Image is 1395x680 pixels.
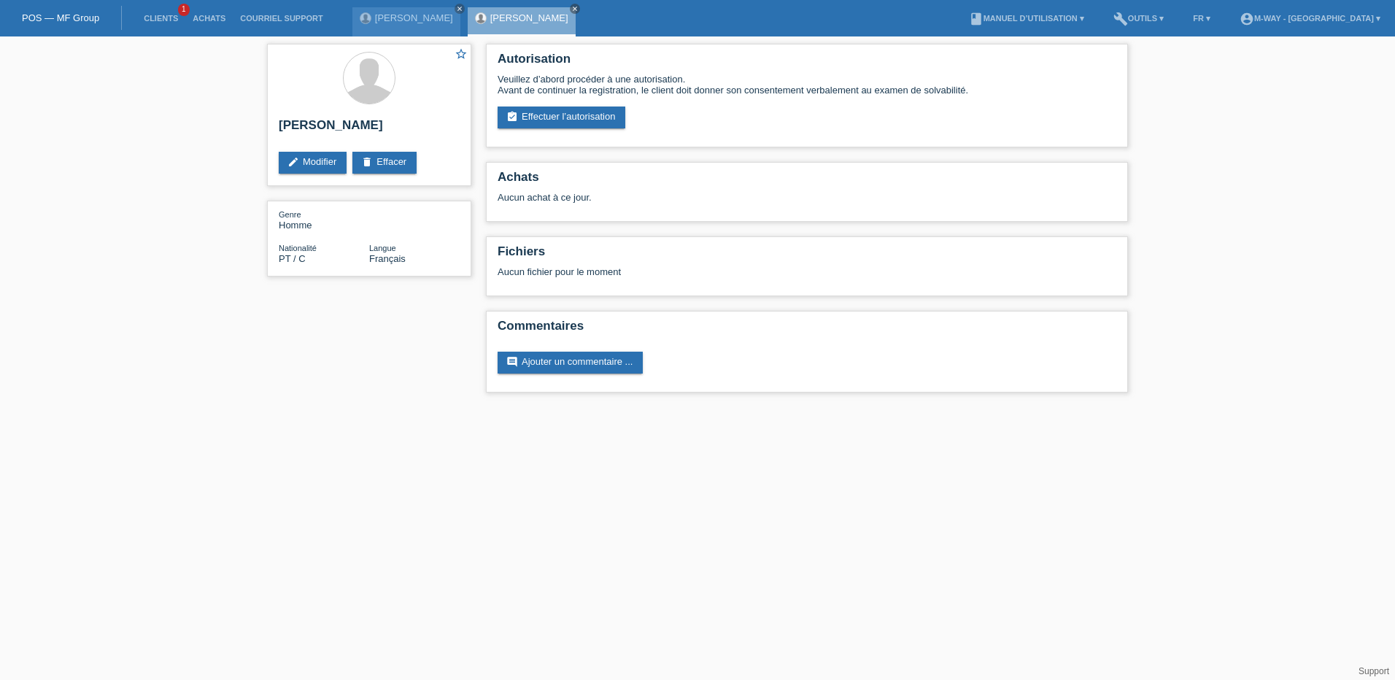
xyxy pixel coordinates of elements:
[185,14,233,23] a: Achats
[498,52,1116,74] h2: Autorisation
[352,152,417,174] a: deleteEffacer
[279,210,301,219] span: Genre
[369,253,406,264] span: Français
[490,12,568,23] a: [PERSON_NAME]
[498,170,1116,192] h2: Achats
[506,111,518,123] i: assignment_turned_in
[279,244,317,252] span: Nationalité
[279,209,369,231] div: Homme
[498,266,943,277] div: Aucun fichier pour le moment
[1240,12,1254,26] i: account_circle
[279,118,460,140] h2: [PERSON_NAME]
[375,12,453,23] a: [PERSON_NAME]
[498,319,1116,341] h2: Commentaires
[571,5,579,12] i: close
[287,156,299,168] i: edit
[969,12,984,26] i: book
[279,253,306,264] span: Portugal / C / 08.11.1996
[570,4,580,14] a: close
[1106,14,1171,23] a: buildOutils ▾
[498,74,1116,96] div: Veuillez d’abord procéder à une autorisation. Avant de continuer la registration, le client doit ...
[498,352,643,374] a: commentAjouter un commentaire ...
[1113,12,1128,26] i: build
[361,156,373,168] i: delete
[279,152,347,174] a: editModifier
[498,244,1116,266] h2: Fichiers
[498,192,1116,214] div: Aucun achat à ce jour.
[456,5,463,12] i: close
[962,14,1091,23] a: bookManuel d’utilisation ▾
[498,107,625,128] a: assignment_turned_inEffectuer l’autorisation
[233,14,330,23] a: Courriel Support
[1232,14,1388,23] a: account_circlem-way - [GEOGRAPHIC_DATA] ▾
[506,356,518,368] i: comment
[1186,14,1218,23] a: FR ▾
[455,47,468,63] a: star_border
[455,47,468,61] i: star_border
[1359,666,1389,676] a: Support
[178,4,190,16] span: 1
[369,244,396,252] span: Langue
[22,12,99,23] a: POS — MF Group
[455,4,465,14] a: close
[136,14,185,23] a: Clients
